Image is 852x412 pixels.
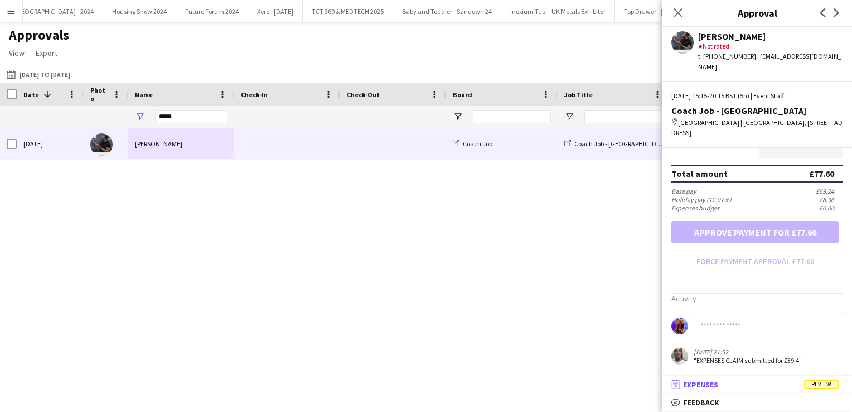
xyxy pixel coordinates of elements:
h3: Activity [671,294,843,304]
span: Check-In [241,90,268,99]
a: Export [31,46,62,60]
button: Open Filter Menu [135,112,145,122]
span: Review [804,380,839,389]
span: Photo [90,86,108,103]
div: £77.60 [809,168,834,179]
div: £8.36 [819,195,843,204]
span: Board [453,90,472,99]
span: Job Title [564,90,593,99]
button: Top Drawer - [DATE] [615,1,690,22]
div: [PERSON_NAME] [128,128,234,159]
span: Feedback [683,397,719,408]
span: Export [36,48,57,58]
div: [DATE] [17,128,84,159]
span: Name [135,90,153,99]
div: Not rated [698,41,843,51]
h3: Approval [662,6,852,20]
input: Name Filter Input [155,110,227,123]
app-user-avatar: Dean Lewis [671,348,688,365]
a: Coach Job [453,140,492,148]
span: Date [23,90,39,99]
div: "EXPENSES CLAIM submitted for £39.4" [694,356,802,365]
button: Open Filter Menu [453,112,463,122]
input: Board Filter Input [473,110,551,123]
button: Future Forum 2024 [176,1,248,22]
div: [DATE] 15:15-20:15 BST (5h) | Event Staff [671,91,843,101]
div: Coach Job - [GEOGRAPHIC_DATA] [671,106,843,116]
a: Coach Job - [GEOGRAPHIC_DATA] [564,140,670,148]
span: Expenses [683,380,718,390]
div: Expenses budget [671,204,719,212]
span: Coach Job [463,140,492,148]
mat-expansion-panel-header: ExpensesReview [662,376,852,393]
button: TCT 360 & MEDTECH 2025 [303,1,393,22]
a: View [4,46,29,60]
span: Coach Job - [GEOGRAPHIC_DATA] [574,140,670,148]
div: Holiday pay (12.07%) [671,195,732,204]
button: Inoxium Tubi - UK Metals Exhibitor [501,1,615,22]
img: Dean Lewis [90,133,113,156]
button: Baby and Toddler - Sandown 24 [393,1,501,22]
div: Total amount [671,168,728,179]
button: Xero - [DATE] [248,1,303,22]
div: [PERSON_NAME] [698,31,843,41]
mat-expansion-panel-header: Feedback [662,394,852,411]
span: Check-Out [347,90,380,99]
div: [DATE] 21:52 [694,348,802,356]
input: Job Title Filter Input [584,110,662,123]
div: t. [PHONE_NUMBER] | [EMAIL_ADDRESS][DOMAIN_NAME] [698,51,843,71]
button: Housing Show 2024 [103,1,176,22]
span: View [9,48,25,58]
div: £69.24 [816,187,843,195]
div: £0.00 [819,204,843,212]
div: [GEOGRAPHIC_DATA] | [GEOGRAPHIC_DATA], [STREET_ADDRESS] [671,118,843,138]
button: Open Filter Menu [564,112,574,122]
button: [DATE] to [DATE] [4,68,72,81]
div: Base pay [671,187,696,195]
